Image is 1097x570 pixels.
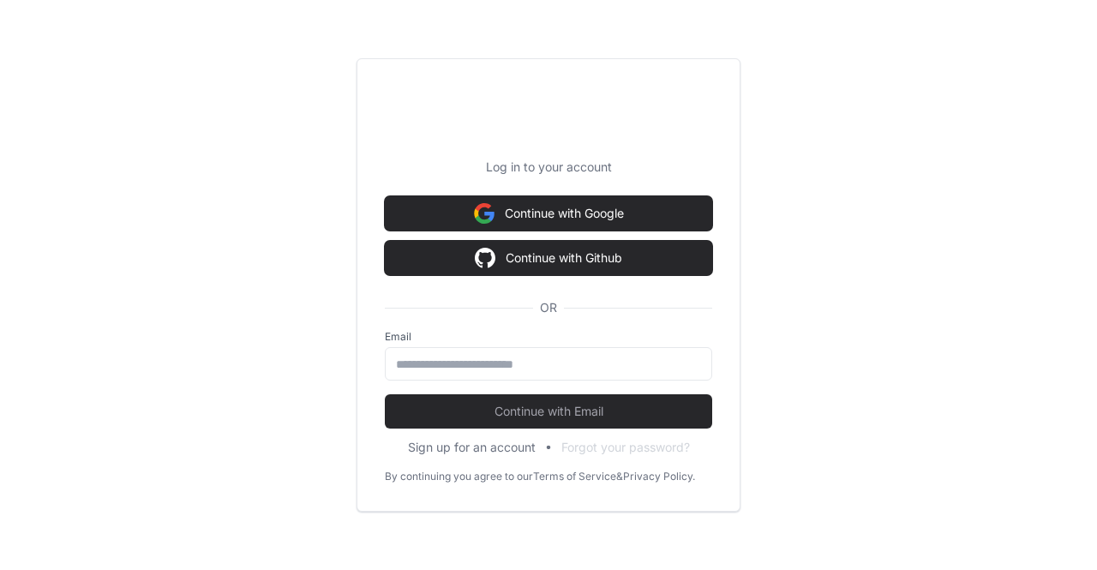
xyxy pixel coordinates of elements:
p: Log in to your account [385,159,712,176]
a: Terms of Service [533,470,616,483]
img: Sign in with google [474,196,495,231]
div: & [616,470,623,483]
button: Continue with Email [385,394,712,429]
img: Sign in with google [475,241,495,275]
button: Continue with Google [385,196,712,231]
span: Continue with Email [385,403,712,420]
a: Privacy Policy. [623,470,695,483]
button: Continue with Github [385,241,712,275]
span: OR [533,299,564,316]
button: Forgot your password? [561,439,690,456]
div: By continuing you agree to our [385,470,533,483]
label: Email [385,330,712,344]
button: Sign up for an account [408,439,536,456]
